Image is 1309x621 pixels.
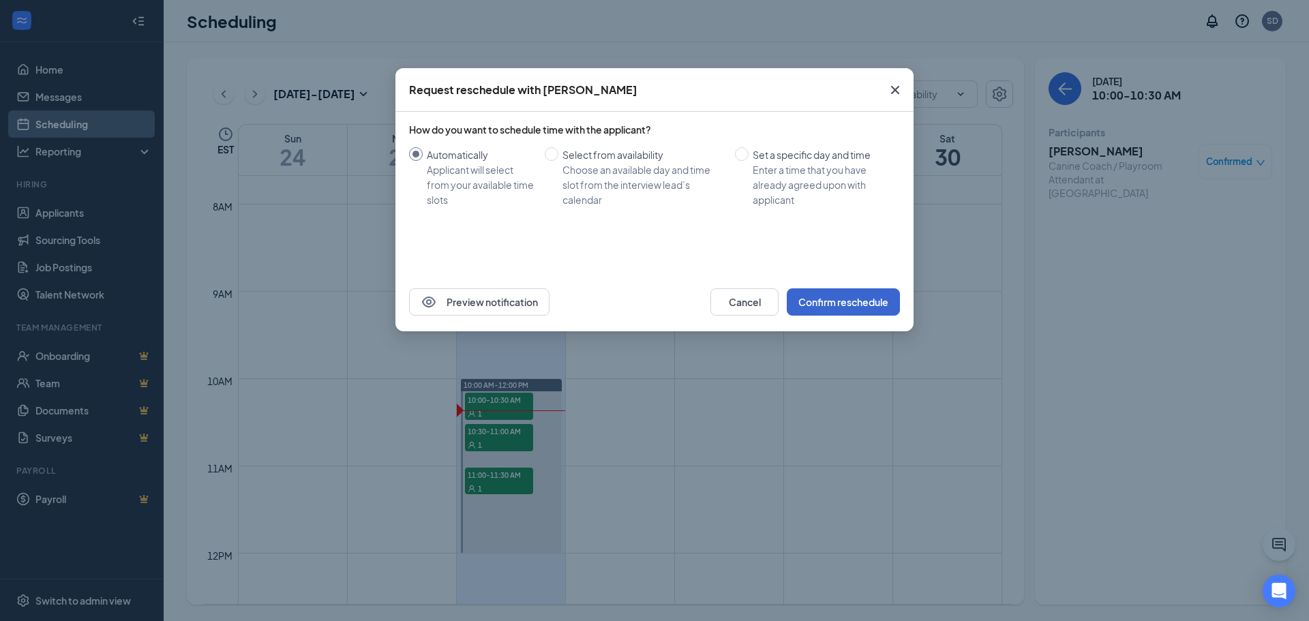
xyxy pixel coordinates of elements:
div: Open Intercom Messenger [1263,575,1295,607]
div: Choose an available day and time slot from the interview lead’s calendar [562,162,724,207]
button: Cancel [710,288,779,316]
div: Select from availability [562,147,724,162]
div: Automatically [427,147,534,162]
svg: Cross [887,82,903,98]
div: How do you want to schedule time with the applicant? [409,123,900,136]
button: Confirm reschedule [787,288,900,316]
div: Enter a time that you have already agreed upon with applicant [753,162,889,207]
div: Applicant will select from your available time slots [427,162,534,207]
div: Set a specific day and time [753,147,889,162]
button: EyePreview notification [409,288,550,316]
svg: Eye [421,294,437,310]
div: Request reschedule with [PERSON_NAME] [409,82,637,97]
button: Close [877,68,914,112]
